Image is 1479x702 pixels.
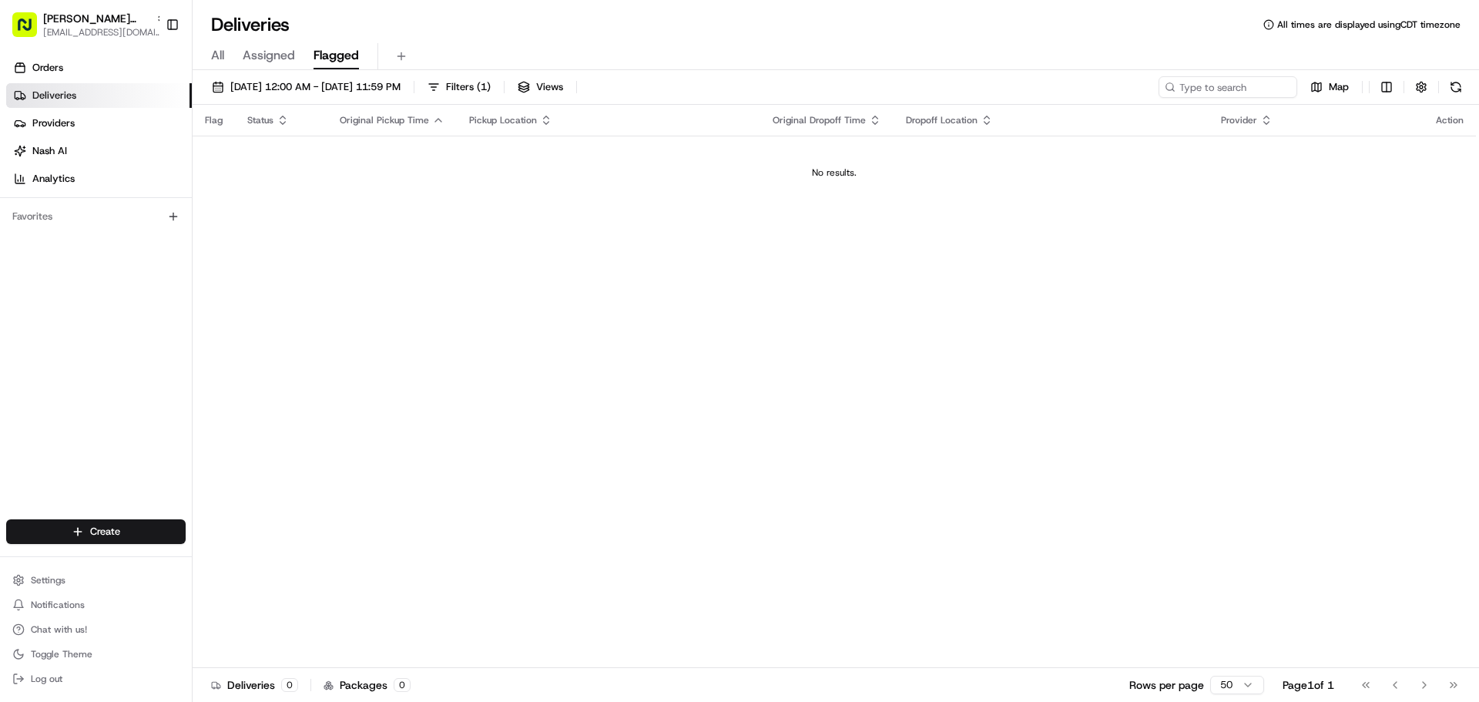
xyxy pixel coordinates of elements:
[211,12,290,37] h1: Deliveries
[43,26,166,39] button: [EMAIL_ADDRESS][DOMAIN_NAME]
[205,76,407,98] button: [DATE] 12:00 AM - [DATE] 11:59 PM
[1329,80,1349,94] span: Map
[32,89,76,102] span: Deliveries
[15,200,103,213] div: Past conversations
[31,623,87,636] span: Chat with us!
[6,569,186,591] button: Settings
[130,346,143,358] div: 💻
[446,80,491,94] span: Filters
[215,239,253,251] span: 8:41 AM
[6,668,186,690] button: Log out
[31,344,118,360] span: Knowledge Base
[6,619,186,640] button: Chat with us!
[15,62,280,86] p: Welcome 👋
[6,83,192,108] a: Deliveries
[324,677,411,693] div: Packages
[15,224,40,249] img: Snider Plaza
[477,80,491,94] span: ( 1 )
[1445,76,1467,98] button: Refresh
[15,147,43,175] img: 1736555255976-a54dd68f-1ca7-489b-9aae-adbdc363a1c4
[314,46,359,65] span: Flagged
[48,239,203,251] span: [PERSON_NAME][GEOGRAPHIC_DATA]
[773,114,866,126] span: Original Dropoff Time
[1221,114,1257,126] span: Provider
[206,239,212,251] span: •
[205,114,223,126] span: Flag
[1283,677,1334,693] div: Page 1 of 1
[211,677,298,693] div: Deliveries
[6,139,192,163] a: Nash AI
[15,346,28,358] div: 📗
[69,163,212,175] div: We're available if you need us!
[230,80,401,94] span: [DATE] 12:00 AM - [DATE] 11:59 PM
[153,382,186,394] span: Pylon
[1303,76,1356,98] button: Map
[6,55,192,80] a: Orders
[6,519,186,544] button: Create
[128,280,133,293] span: •
[906,114,978,126] span: Dropoff Location
[43,11,149,26] button: [PERSON_NAME][GEOGRAPHIC_DATA]
[6,166,192,191] a: Analytics
[9,338,124,366] a: 📗Knowledge Base
[1277,18,1461,31] span: All times are displayed using CDT timezone
[136,280,168,293] span: [DATE]
[6,643,186,665] button: Toggle Theme
[6,111,192,136] a: Providers
[511,76,570,98] button: Views
[31,599,85,611] span: Notifications
[15,15,46,46] img: Nash
[6,6,159,43] button: [PERSON_NAME][GEOGRAPHIC_DATA][EMAIL_ADDRESS][DOMAIN_NAME]
[6,204,186,229] div: Favorites
[1129,677,1204,693] p: Rows per page
[31,574,65,586] span: Settings
[48,280,125,293] span: [PERSON_NAME]
[124,338,253,366] a: 💻API Documentation
[262,152,280,170] button: Start new chat
[281,678,298,692] div: 0
[1436,114,1464,126] div: Action
[469,114,537,126] span: Pickup Location
[32,144,67,158] span: Nash AI
[536,80,563,94] span: Views
[247,114,273,126] span: Status
[15,266,40,291] img: Grace Nketiah
[31,673,62,685] span: Log out
[6,594,186,616] button: Notifications
[1159,76,1297,98] input: Type to search
[394,678,411,692] div: 0
[31,281,43,294] img: 1736555255976-a54dd68f-1ca7-489b-9aae-adbdc363a1c4
[243,46,295,65] span: Assigned
[40,99,254,116] input: Clear
[32,172,75,186] span: Analytics
[340,114,429,126] span: Original Pickup Time
[90,525,120,539] span: Create
[32,61,63,75] span: Orders
[146,344,247,360] span: API Documentation
[32,116,75,130] span: Providers
[239,197,280,216] button: See all
[199,166,1470,179] div: No results.
[109,381,186,394] a: Powered byPylon
[69,147,253,163] div: Start new chat
[31,648,92,660] span: Toggle Theme
[211,46,224,65] span: All
[32,147,60,175] img: 1753817452368-0c19585d-7be3-40d9-9a41-2dc781b3d1eb
[421,76,498,98] button: Filters(1)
